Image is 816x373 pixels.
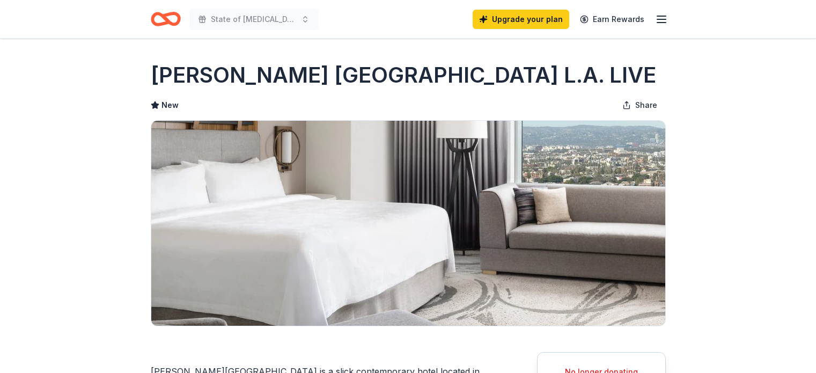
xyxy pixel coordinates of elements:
span: New [161,99,179,112]
a: Home [151,6,181,32]
a: Upgrade your plan [473,10,569,29]
button: Share [614,94,666,116]
span: Share [635,99,657,112]
button: State of [MEDICAL_DATA] [189,9,318,30]
a: Earn Rewards [574,10,651,29]
span: State of [MEDICAL_DATA] [211,13,297,26]
img: Image for JW Marriott Los Angeles L.A. LIVE [151,121,665,326]
h1: [PERSON_NAME] [GEOGRAPHIC_DATA] L.A. LIVE [151,60,656,90]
